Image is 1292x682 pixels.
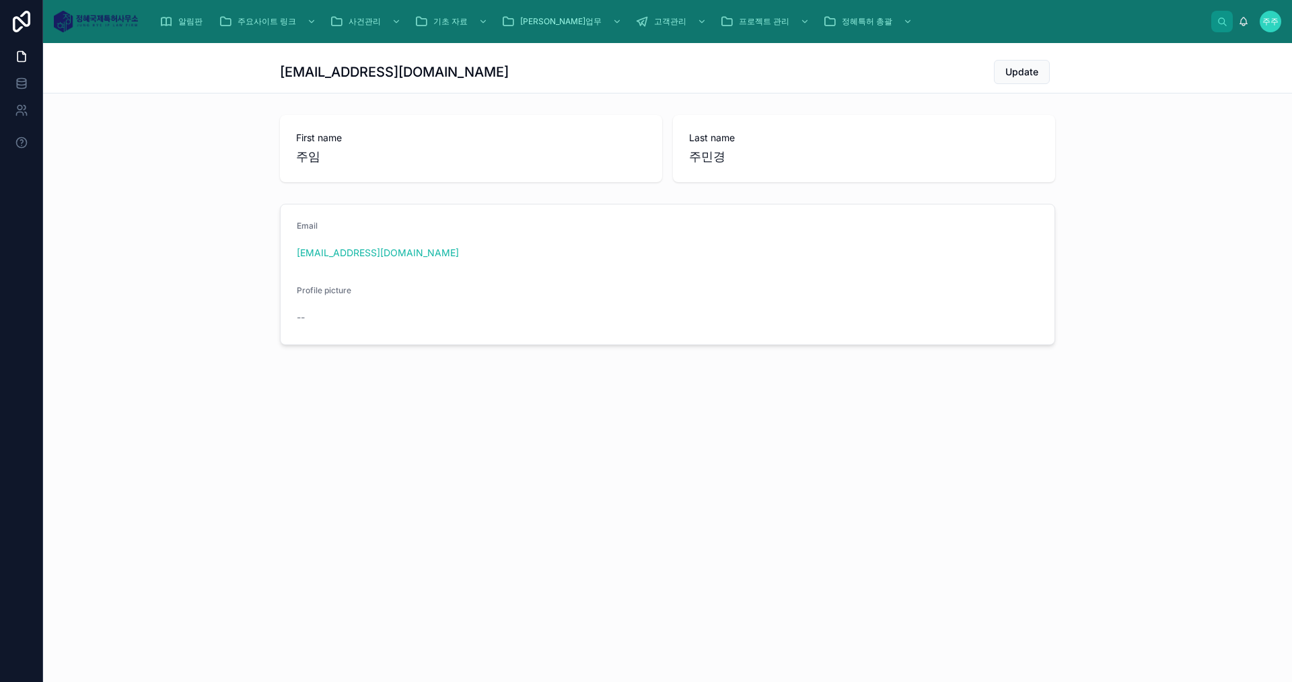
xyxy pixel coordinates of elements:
[215,9,323,34] a: 주요사이트 링크
[297,311,305,324] span: --
[178,16,203,27] span: 알림판
[297,246,459,260] a: [EMAIL_ADDRESS][DOMAIN_NAME]
[297,285,351,295] span: Profile picture
[739,16,789,27] span: 프로젝트 관리
[689,147,1039,166] span: 주민경
[149,7,1211,36] div: scrollable content
[238,16,296,27] span: 주요사이트 링크
[296,131,646,145] span: First name
[297,221,318,231] span: Email
[280,63,509,81] h1: [EMAIL_ADDRESS][DOMAIN_NAME]
[994,60,1050,84] button: Update
[1005,65,1038,79] span: Update
[54,11,138,32] img: App logo
[716,9,816,34] a: 프로젝트 관리
[689,131,1039,145] span: Last name
[433,16,468,27] span: 기초 자료
[631,9,713,34] a: 고객관리
[410,9,495,34] a: 기초 자료
[819,9,919,34] a: 정혜특허 총괄
[349,16,381,27] span: 사건관리
[497,9,629,34] a: [PERSON_NAME]업무
[1262,16,1279,27] span: 주주
[155,9,212,34] a: 알림판
[520,16,602,27] span: [PERSON_NAME]업무
[654,16,686,27] span: 고객관리
[326,9,408,34] a: 사건관리
[296,147,646,166] span: 주임
[842,16,892,27] span: 정혜특허 총괄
